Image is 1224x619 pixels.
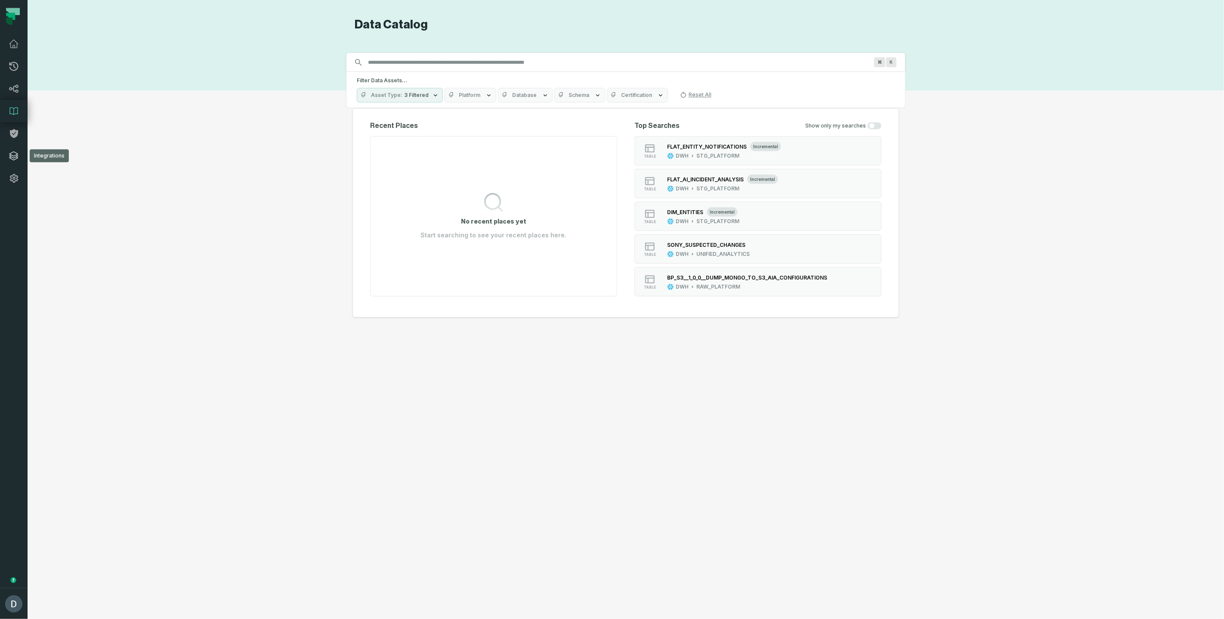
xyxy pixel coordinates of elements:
[30,149,69,162] div: Integrations
[355,17,906,32] h1: Data Catalog
[886,57,896,67] span: Press ⌘ + K to focus the search bar
[9,576,17,584] div: Tooltip anchor
[5,595,22,613] img: avatar of Daniel Lahyani
[874,57,885,67] span: Press ⌘ + K to focus the search bar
